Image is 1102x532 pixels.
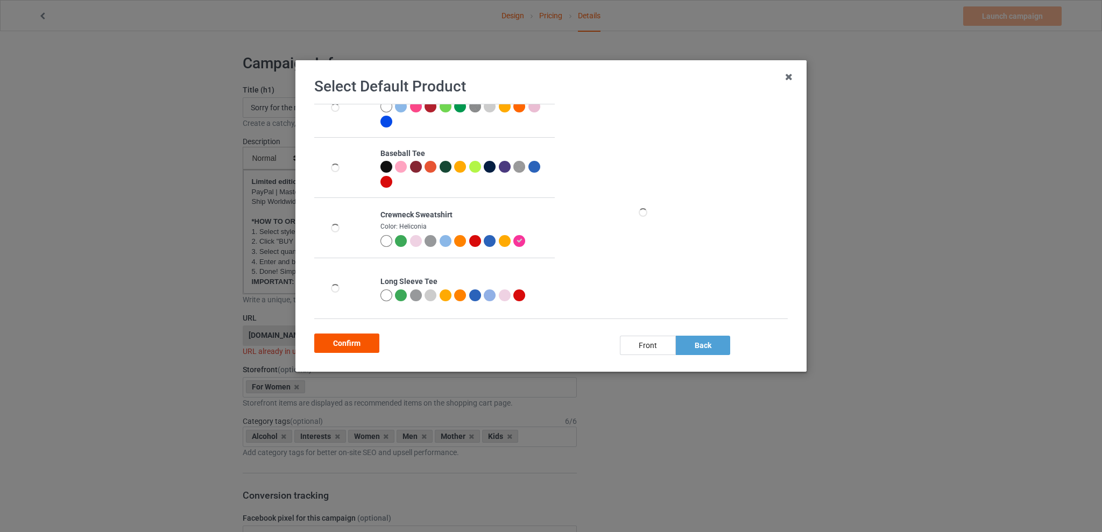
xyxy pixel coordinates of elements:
[676,336,730,355] div: back
[314,77,788,96] h1: Select Default Product
[620,336,676,355] div: front
[380,222,549,231] div: Color: Heliconia
[513,161,525,173] img: heather_texture.png
[314,334,379,353] div: Confirm
[380,210,549,221] div: Crewneck Sweatshirt
[380,276,549,287] div: Long Sleeve Tee
[380,148,549,159] div: Baseball Tee
[469,101,481,112] img: heather_texture.png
